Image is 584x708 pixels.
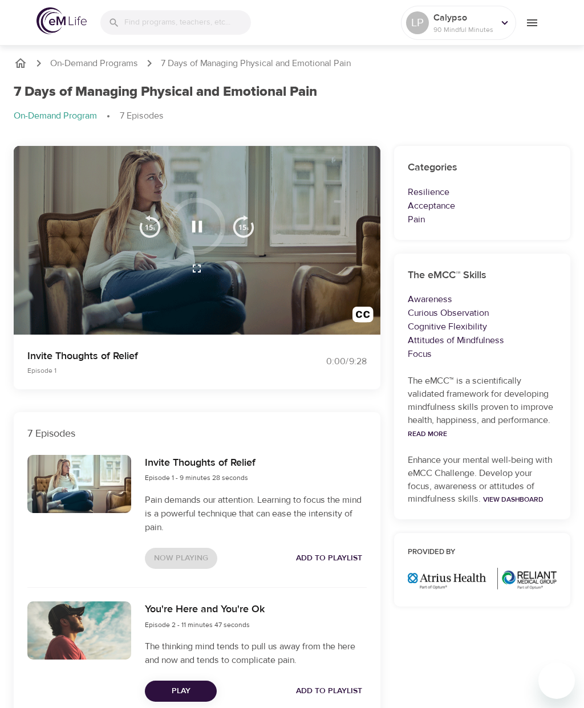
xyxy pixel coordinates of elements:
img: 15s_next.svg [232,215,255,238]
button: Transcript/Closed Captions (c) [346,300,380,335]
span: Episode 2 - 11 minutes 47 seconds [145,620,250,629]
nav: breadcrumb [14,56,570,70]
p: Enhance your mental well-being with eMCC Challenge. Develop your focus, awareness or attitudes of... [408,454,557,506]
h6: Categories [408,160,557,176]
p: Focus [408,347,557,361]
button: Add to Playlist [291,681,367,702]
p: Pain demands our attention. Learning to focus the mind is a powerful technique that can ease the ... [145,493,366,534]
p: Curious Observation [408,306,557,320]
p: 7 Days of Managing Physical and Emotional Pain [161,57,351,70]
img: logo [36,7,87,34]
p: The eMCC™ is a scientifically validated framework for developing mindfulness skills proven to imp... [408,375,557,440]
p: 7 Episodes [120,109,164,123]
nav: breadcrumb [14,109,570,123]
p: Attitudes of Mindfulness [408,333,557,347]
a: On-Demand Programs [50,57,138,70]
input: Find programs, teachers, etc... [124,10,251,35]
p: Calypso [433,11,494,25]
div: 0:00 / 9:28 [292,355,367,368]
p: Awareness [408,292,557,306]
h6: Provided by [408,547,557,559]
a: View Dashboard [483,495,544,504]
button: Add to Playlist [291,548,367,569]
span: Play [154,684,208,698]
button: menu [516,7,547,38]
p: 7 Episodes [27,426,367,441]
h1: 7 Days of Managing Physical and Emotional Pain [14,84,317,100]
p: Cognitive Flexibility [408,320,557,333]
img: Optum%20MA_AtriusReliant.png [408,568,557,589]
span: Episode 1 - 9 minutes 28 seconds [145,473,248,482]
span: Add to Playlist [296,551,362,565]
p: Episode 1 [27,365,278,376]
p: On-Demand Program [14,109,97,123]
p: Pain [408,213,557,226]
img: 15s_prev.svg [139,215,161,238]
img: open_caption.svg [352,307,374,328]
h6: You're Here and You're Ok [145,601,265,618]
p: Resilience [408,185,557,199]
div: LP [406,11,429,34]
iframe: Button to launch messaging window, conversation in progress [538,662,575,699]
p: 90 Mindful Minutes [433,25,494,35]
a: Read More [408,429,447,438]
p: Invite Thoughts of Relief [27,348,278,364]
h6: Invite Thoughts of Relief [145,455,255,471]
h6: The eMCC™ Skills [408,267,557,284]
p: The thinking mind tends to pull us away from the here and now and tends to complicate pain. [145,640,366,667]
p: Acceptance [408,199,557,213]
span: Add to Playlist [296,684,362,698]
button: Play [145,681,217,702]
